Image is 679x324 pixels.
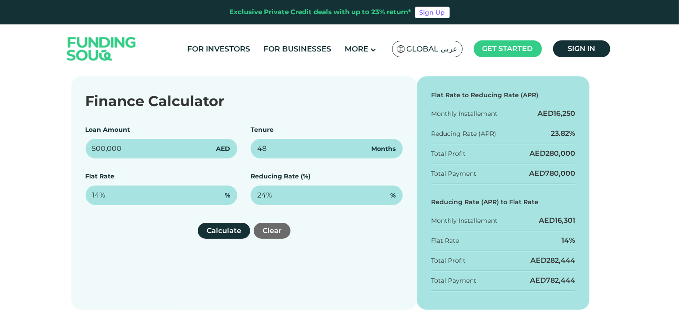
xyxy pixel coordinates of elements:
[553,109,575,118] span: 16,250
[431,276,476,285] div: Total Payment
[397,45,405,53] img: SA Flag
[546,149,575,158] span: 280,000
[230,7,412,17] div: Exclusive Private Credit deals with up to 23% return*
[553,40,610,57] a: Sign in
[86,91,403,112] div: Finance Calculator
[225,191,230,200] span: %
[545,169,575,178] span: 780,000
[431,216,498,225] div: Monthly Installement
[198,223,250,239] button: Calculate
[86,172,115,180] label: Flat Rate
[254,223,290,239] button: Clear
[431,109,498,119] div: Monthly Installement
[555,216,575,225] span: 16,301
[431,169,476,178] div: Total Payment
[551,129,575,138] div: 23.82%
[261,42,334,56] a: For Businesses
[546,256,575,265] span: 282,444
[568,44,595,53] span: Sign in
[251,172,310,180] label: Reducing Rate (%)
[185,42,252,56] a: For Investors
[407,44,458,54] span: Global عربي
[371,144,396,154] span: Months
[216,144,230,154] span: AED
[431,129,496,138] div: Reducing Rate (APR)
[431,149,466,158] div: Total Profit
[529,169,575,178] div: AED
[86,126,130,134] label: Loan Amount
[431,91,576,100] div: Flat Rate to Reducing Rate (APR)
[530,256,575,265] div: AED
[539,216,575,225] div: AED
[483,44,533,53] span: Get started
[546,276,575,284] span: 782,444
[561,236,575,245] div: 14%
[431,198,576,207] div: Reducing Rate (APR) to Flat Rate
[251,126,274,134] label: Tenure
[431,236,459,245] div: Flat Rate
[415,7,450,18] a: Sign Up
[390,191,396,200] span: %
[58,27,145,71] img: Logo
[538,109,575,119] div: AED
[345,44,368,53] span: More
[431,256,466,265] div: Total Profit
[530,149,575,158] div: AED
[530,276,575,285] div: AED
